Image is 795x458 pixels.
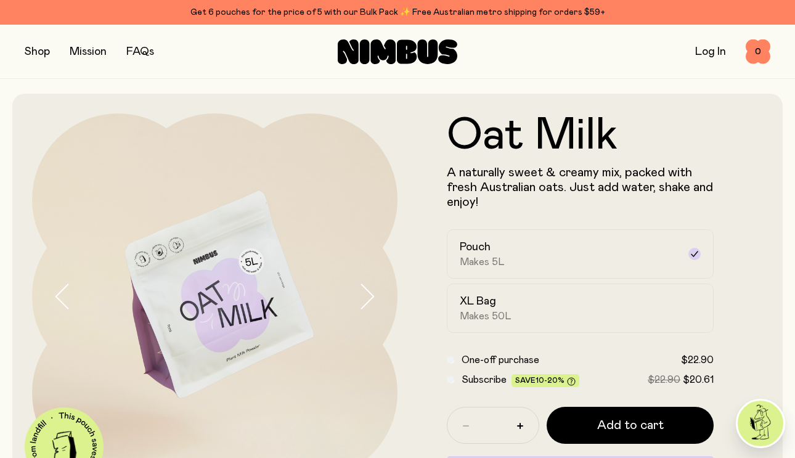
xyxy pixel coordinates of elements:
span: $22.90 [648,375,680,385]
span: Add to cart [597,417,664,434]
a: FAQs [126,46,154,57]
img: agent [738,401,783,446]
span: Save [515,377,576,386]
button: Add to cart [547,407,714,444]
span: Makes 50L [460,310,512,322]
span: One-off purchase [462,355,539,365]
a: Log In [695,46,726,57]
a: Mission [70,46,107,57]
span: $20.61 [683,375,714,385]
div: Get 6 pouches for the price of 5 with our Bulk Pack ✨ Free Australian metro shipping for orders $59+ [25,5,770,20]
span: Subscribe [462,375,507,385]
h2: Pouch [460,240,491,255]
span: 10-20% [536,377,565,384]
h1: Oat Milk [447,113,714,158]
span: Makes 5L [460,256,505,268]
span: $22.90 [681,355,714,365]
h2: XL Bag [460,294,496,309]
p: A naturally sweet & creamy mix, packed with fresh Australian oats. Just add water, shake and enjoy! [447,165,714,210]
button: 0 [746,39,770,64]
